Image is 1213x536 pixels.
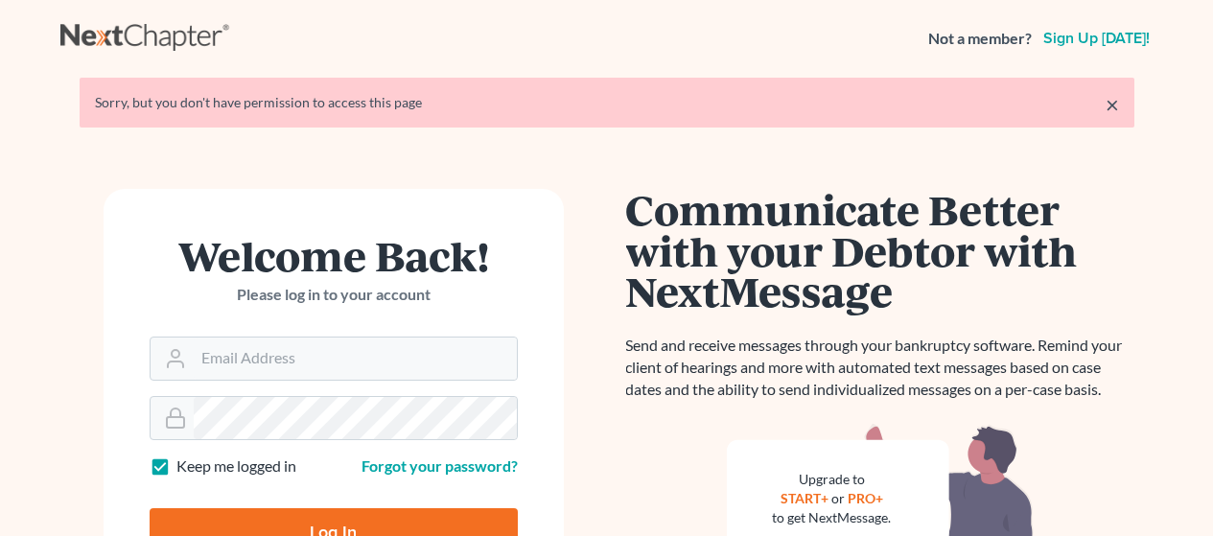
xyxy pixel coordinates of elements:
[1106,93,1119,116] a: ×
[626,189,1134,312] h1: Communicate Better with your Debtor with NextMessage
[848,490,883,506] a: PRO+
[362,456,518,475] a: Forgot your password?
[95,93,1119,112] div: Sorry, but you don't have permission to access this page
[626,335,1134,401] p: Send and receive messages through your bankruptcy software. Remind your client of hearings and mo...
[928,28,1032,50] strong: Not a member?
[1039,31,1154,46] a: Sign up [DATE]!
[831,490,845,506] span: or
[150,235,518,276] h1: Welcome Back!
[150,284,518,306] p: Please log in to your account
[773,508,892,527] div: to get NextMessage.
[176,455,296,478] label: Keep me logged in
[781,490,828,506] a: START+
[773,470,892,489] div: Upgrade to
[194,338,517,380] input: Email Address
